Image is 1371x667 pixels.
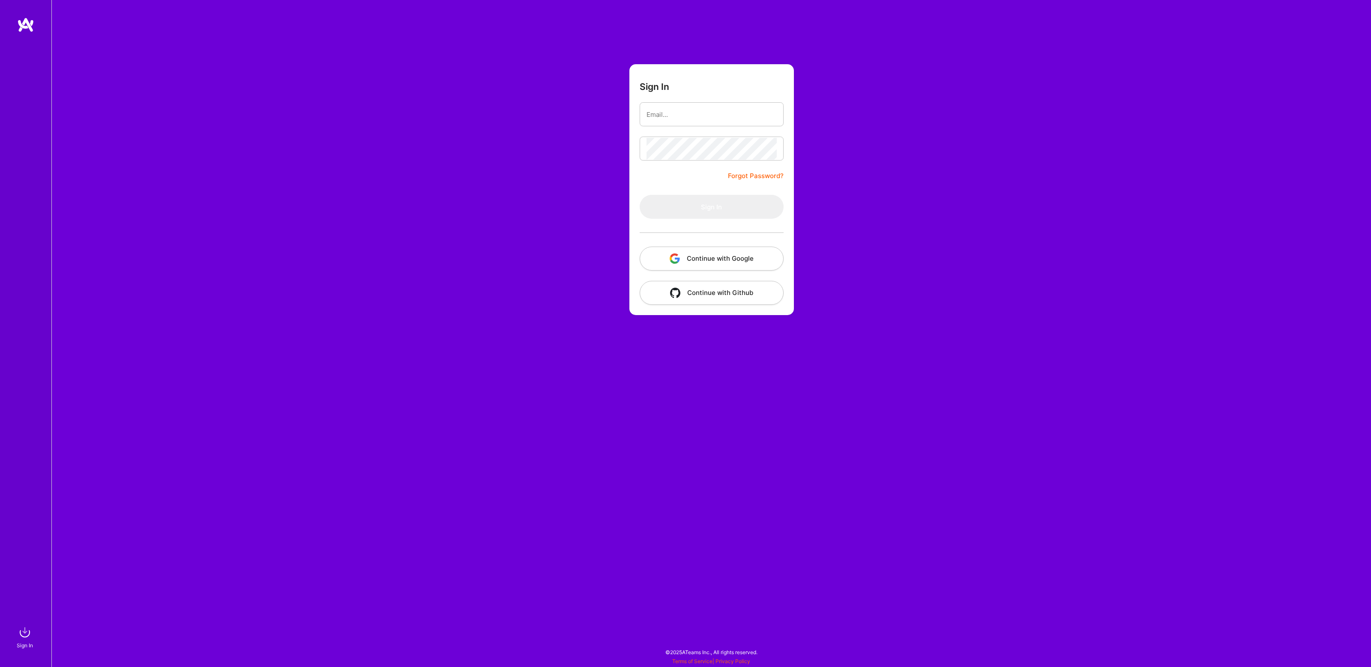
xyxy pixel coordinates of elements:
[51,641,1371,663] div: © 2025 ATeams Inc., All rights reserved.
[647,104,777,125] input: Email...
[16,624,33,641] img: sign in
[640,281,784,305] button: Continue with Github
[672,658,712,664] a: Terms of Service
[670,253,680,264] img: icon
[17,641,33,650] div: Sign In
[715,658,750,664] a: Privacy Policy
[640,195,784,219] button: Sign In
[670,288,680,298] img: icon
[640,247,784,271] button: Continue with Google
[640,81,669,92] h3: Sign In
[672,658,750,664] span: |
[18,624,33,650] a: sign inSign In
[17,17,34,33] img: logo
[728,171,784,181] a: Forgot Password?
